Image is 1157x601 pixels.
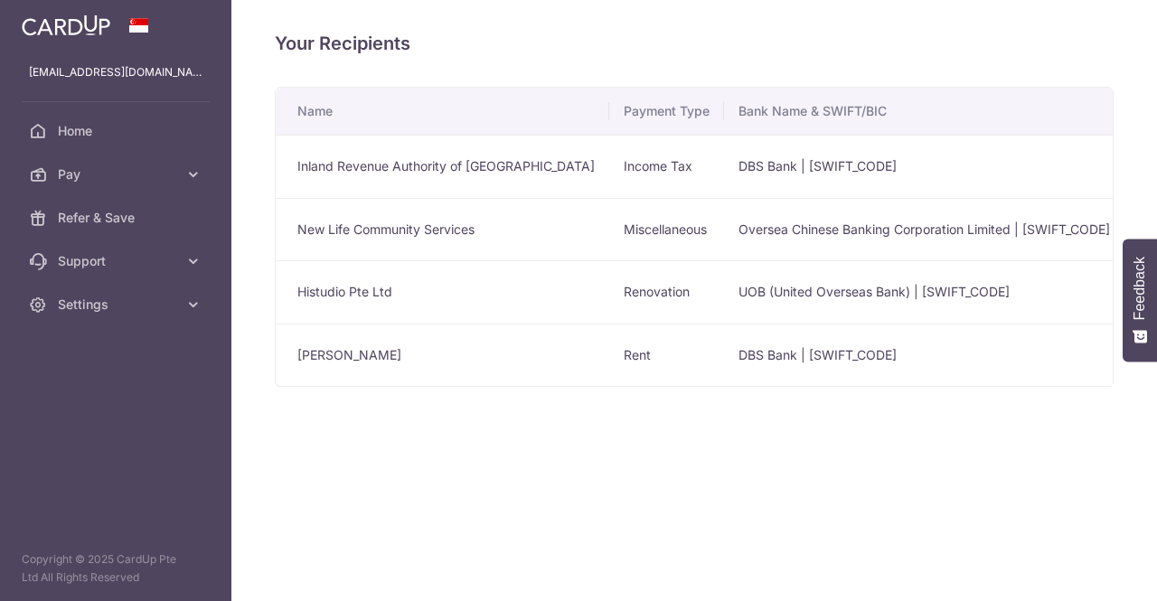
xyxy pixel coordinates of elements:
span: Settings [58,296,177,314]
img: CardUp [22,14,110,36]
td: Inland Revenue Authority of [GEOGRAPHIC_DATA] [276,135,609,198]
span: Feedback [1132,257,1148,320]
span: Refer & Save [58,209,177,227]
td: [PERSON_NAME] [276,324,609,387]
td: UOB (United Overseas Bank) | [SWIFT_CODE] [724,260,1124,324]
h4: Your Recipients [275,29,1114,58]
iframe: Opens a widget where you can find more information [1041,547,1139,592]
span: Home [58,122,177,140]
p: [EMAIL_ADDRESS][DOMAIN_NAME] [29,63,202,81]
td: DBS Bank | [SWIFT_CODE] [724,135,1124,198]
td: Rent [609,324,724,387]
span: Pay [58,165,177,183]
button: Feedback - Show survey [1123,239,1157,362]
td: New Life Community Services [276,198,609,261]
td: Miscellaneous [609,198,724,261]
td: Oversea Chinese Banking Corporation Limited | [SWIFT_CODE] [724,198,1124,261]
td: Histudio Pte Ltd [276,260,609,324]
th: Bank Name & SWIFT/BIC [724,88,1124,135]
td: Renovation [609,260,724,324]
td: DBS Bank | [SWIFT_CODE] [724,324,1124,387]
th: Name [276,88,609,135]
span: Support [58,252,177,270]
td: Income Tax [609,135,724,198]
th: Payment Type [609,88,724,135]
